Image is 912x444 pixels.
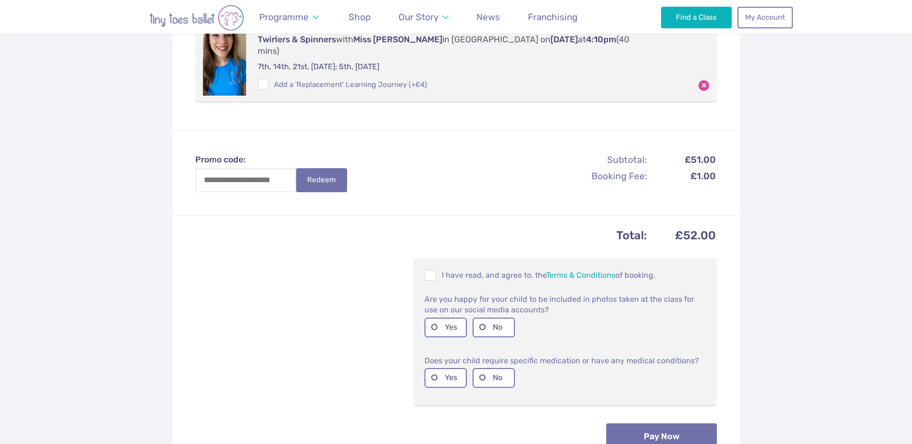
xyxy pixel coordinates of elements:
th: Subtotal: [545,152,648,168]
span: Our Story [399,12,438,23]
span: Programme [259,12,309,23]
label: Add a 'Replacement' Learning Journey (+£4) [258,80,427,90]
p: with in [GEOGRAPHIC_DATA] on at (40 mins) [258,34,637,57]
p: Does your child require specific medication or have any medical conditions? [425,355,705,366]
img: tiny toes ballet [120,5,274,31]
label: Promo code: [195,154,357,166]
a: Our Story [394,6,453,28]
a: Find a Class [661,7,732,28]
label: Yes [425,368,467,388]
a: My Account [737,7,792,28]
span: [DATE] [550,35,578,44]
a: Programme [255,6,324,28]
span: Miss [PERSON_NAME] [353,35,442,44]
a: Shop [344,6,375,28]
p: 7th, 14th, 21st, [DATE]; 5th, [DATE] [258,62,637,72]
p: Are you happy for your child to be included in photos taken at the class for use on our social me... [425,293,705,315]
span: 4:10pm [586,35,616,44]
th: Total: [196,226,648,246]
td: £52.00 [649,226,716,246]
label: No [473,318,515,337]
span: Franchising [528,12,577,23]
td: £51.00 [649,152,716,168]
label: Yes [425,318,467,337]
a: News [472,6,505,28]
span: Shop [349,12,371,23]
a: Franchising [524,6,582,28]
th: Booking Fee: [545,168,648,184]
p: I have read, and agree to, the of booking. [425,270,705,281]
label: No [473,368,515,388]
td: £1.00 [649,168,716,184]
span: Twirlers & Spinners [258,35,336,44]
a: Terms & Conditions [546,271,615,280]
button: Redeem [296,168,347,192]
span: News [476,12,500,23]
